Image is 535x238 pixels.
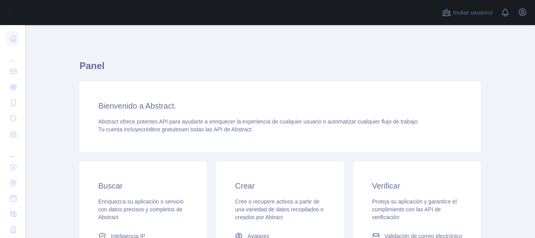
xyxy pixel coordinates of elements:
font: Crear [235,182,255,190]
font: Proteja su aplicación y garantice el cumplimiento con las API de verificación [372,198,457,220]
button: Invitar usuarios [440,6,494,19]
font: Cree o recupere activos a partir de una variedad de datos recopilados o creados por Abtract [235,198,324,220]
font: Bienvenido a Abstract. [98,102,176,110]
font: Invitar usuarios [453,9,493,16]
font: ... [9,57,13,62]
font: ... [9,153,13,158]
font: en todas las API de Abstract. [183,126,253,133]
font: Verificar [372,182,400,190]
font: Abstract ofrece potentes API para ayudarte a enriquecer la experiencia de cualquier usuario o aut... [98,118,419,125]
font: Buscar [98,182,123,190]
font: Enriquezca su aplicación o servicio con datos precisos y completos de Abstract [98,198,184,220]
font: Tu cuenta incluye [98,126,141,133]
font: Panel [80,60,105,71]
font: créditos gratuitos [141,126,183,133]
